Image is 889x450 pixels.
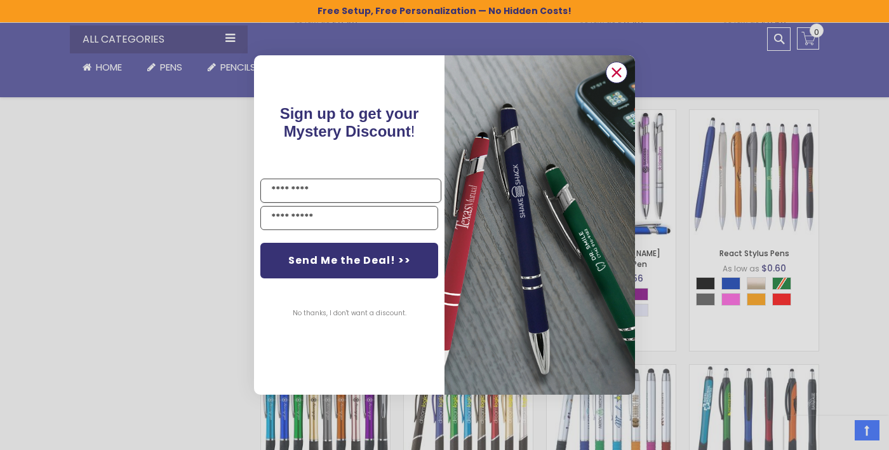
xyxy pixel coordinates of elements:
button: No thanks, I don't want a discount. [286,297,413,329]
span: ! [280,105,419,140]
span: Sign up to get your Mystery Discount [280,105,419,140]
img: 081b18bf-2f98-4675-a917-09431eb06994.jpeg [444,55,635,394]
button: Send Me the Deal! >> [260,243,438,278]
button: Close dialog [606,62,627,83]
iframe: Google Customer Reviews [784,416,889,450]
input: YOUR EMAIL [260,206,438,230]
